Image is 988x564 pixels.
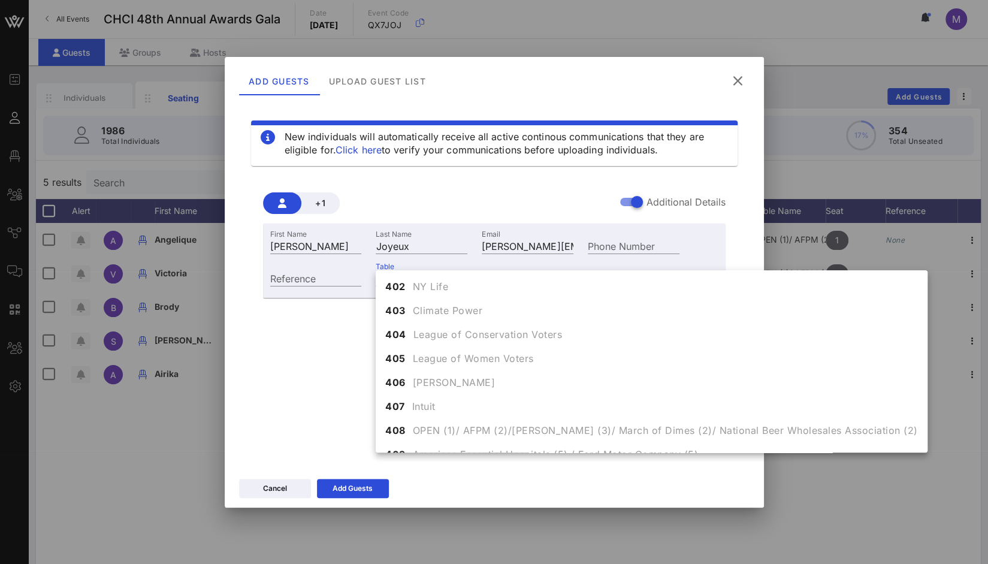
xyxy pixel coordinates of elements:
span: 409 [385,447,406,462]
span: 403 [385,303,406,318]
span: 404 [385,327,406,342]
button: Cancel [239,479,311,498]
label: Additional Details [646,196,726,208]
label: First Name [270,230,307,239]
div: New individuals will automatically receive all active continous communications that they are elig... [285,130,728,156]
label: Email [482,230,500,239]
span: 408 [385,423,406,438]
span: 402 [385,279,406,294]
div: Cancel [263,482,287,494]
span: +1 [311,198,330,208]
span: Intuit [412,399,436,414]
span: League of Conservation Voters [413,327,563,342]
span: League of Women Voters [413,351,534,366]
span: [PERSON_NAME] [413,375,495,390]
span: Climate Power [413,303,483,318]
label: Last Name [376,230,412,239]
div: Upload Guest List [319,67,435,95]
div: Add Guests [239,67,319,95]
button: Add Guests [317,479,389,498]
button: +1 [301,192,340,214]
span: Americas Essential Hospitals (5) / Ford Motor Company (5) [413,447,699,462]
span: OPEN (1)/ AFPM (2)/[PERSON_NAME] (3)/ March of Dimes (2)/ National Beer Wholesales Association (2) [413,423,918,438]
span: NY Life [413,279,449,294]
span: 405 [385,351,406,366]
span: 407 [385,399,405,414]
span: 406 [385,375,406,390]
div: Add Guests [333,482,373,494]
label: Table [376,262,394,271]
a: Click here [336,144,382,156]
